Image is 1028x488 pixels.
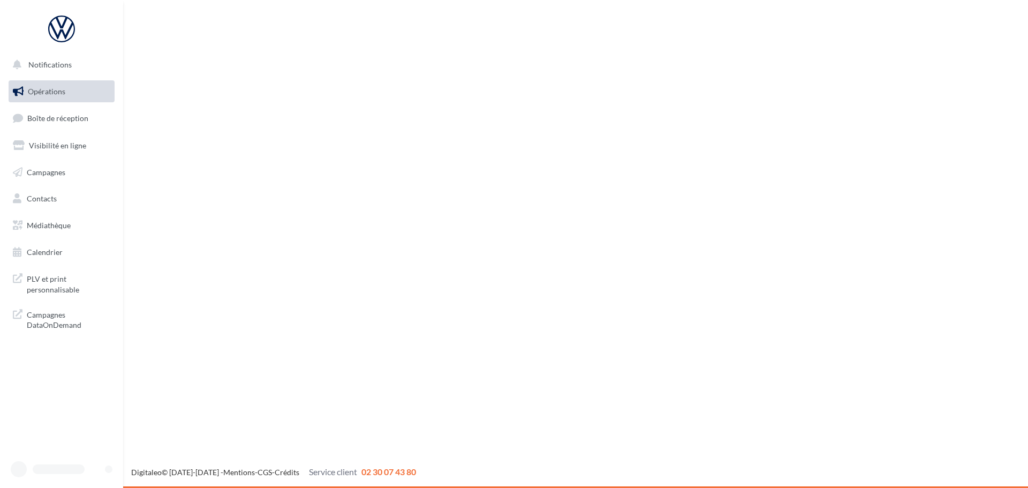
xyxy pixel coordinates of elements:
span: Contacts [27,194,57,203]
span: Visibilité en ligne [29,141,86,150]
span: PLV et print personnalisable [27,272,110,295]
a: Mentions [223,468,255,477]
a: Boîte de réception [6,107,117,130]
span: Notifications [28,60,72,69]
a: PLV et print personnalisable [6,267,117,299]
a: Crédits [275,468,299,477]
a: CGS [258,468,272,477]
a: Contacts [6,187,117,210]
span: Campagnes DataOnDemand [27,307,110,331]
span: Calendrier [27,247,63,257]
a: Opérations [6,80,117,103]
span: © [DATE]-[DATE] - - - [131,468,416,477]
span: Service client [309,467,357,477]
span: Médiathèque [27,221,71,230]
span: 02 30 07 43 80 [361,467,416,477]
span: Opérations [28,87,65,96]
span: Campagnes [27,167,65,176]
button: Notifications [6,54,112,76]
a: Digitaleo [131,468,162,477]
a: Calendrier [6,241,117,264]
span: Boîte de réception [27,114,88,123]
a: Campagnes DataOnDemand [6,303,117,335]
a: Visibilité en ligne [6,134,117,157]
a: Médiathèque [6,214,117,237]
a: Campagnes [6,161,117,184]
